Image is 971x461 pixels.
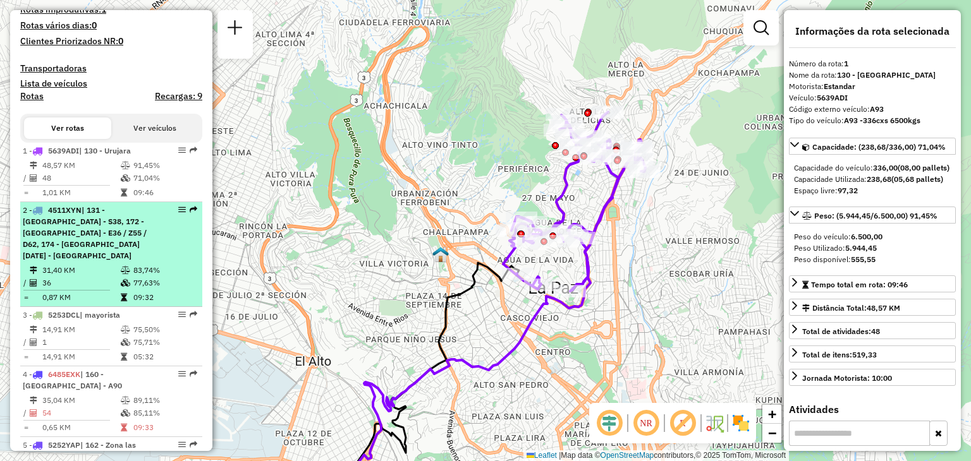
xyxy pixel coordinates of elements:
td: 48,57 KM [42,159,120,172]
td: 1,01 KM [42,186,120,199]
td: 75,50% [133,323,197,336]
strong: A93 -336cxs 6500kgs [844,116,920,125]
strong: A93 [870,104,884,114]
span: | 131 - [GEOGRAPHIC_DATA] - S38, 172 - [GEOGRAPHIC_DATA] - E36 / Z55 / D62, 174 - [GEOGRAPHIC_DAT... [23,205,147,260]
a: Distância Total:48,57 KM [789,299,956,316]
td: 0,87 KM [42,291,120,304]
strong: (08,00 pallets) [898,163,950,172]
i: % de utilização do peso [121,326,130,333]
strong: 0 [118,35,123,47]
div: Map data © contributors,© 2025 TomTom, Microsoft [523,450,789,461]
td: / [23,336,29,349]
em: Opções [178,441,186,448]
td: 83,74% [133,264,197,277]
td: 31,40 KM [42,264,120,277]
span: 1 - [23,146,131,155]
a: Exibir filtros [748,15,774,40]
span: Exibir rótulo [668,408,698,438]
em: Opções [178,147,186,154]
td: 09:46 [133,186,197,199]
span: Peso: (5.944,45/6.500,00) 91,45% [814,211,937,220]
strong: 555,55 [851,254,876,264]
span: | 130 - Urujara [79,146,131,155]
span: 5252YAP [48,440,80,450]
a: Capacidade: (238,68/336,00) 71,04% [789,138,956,155]
div: Capacidade Utilizada: [794,174,951,185]
h4: Rotas vários dias: [20,20,202,31]
span: 3 - [23,310,120,320]
td: 85,11% [133,407,197,419]
td: = [23,186,29,199]
div: Veículo: [789,92,956,104]
td: 71,04% [133,172,197,184]
em: Rota exportada [190,311,197,318]
strong: 5.944,45 [845,243,877,253]
i: % de utilização do peso [121,266,130,274]
a: Leaflet [527,451,557,460]
td: 48 [42,172,120,184]
a: Total de atividades:48 [789,322,956,339]
a: Zoom in [762,405,781,424]
em: Rota exportada [190,147,197,154]
td: / [23,407,29,419]
i: Total de Atividades [30,279,37,287]
span: Total de atividades: [802,326,880,336]
span: Capacidade: (238,68/336,00) 71,04% [812,142,946,152]
i: Tempo total em rota [121,189,127,196]
td: 09:32 [133,291,197,304]
span: 4 - [23,369,122,390]
span: | [559,451,561,460]
span: 2 - [23,205,147,260]
div: Total de itens: [802,349,877,361]
strong: 1 [101,4,106,15]
span: Tempo total em rota: 09:46 [811,280,908,289]
img: Montes [432,246,449,263]
i: % de utilização da cubagem [121,409,130,417]
span: − [768,425,776,441]
td: 89,11% [133,394,197,407]
button: Ver rotas [24,117,111,139]
em: Rota exportada [190,370,197,378]
span: 48,57 KM [867,303,900,313]
div: Peso Utilizado: [794,242,951,254]
h4: Atividades [789,404,956,416]
i: Tempo total em rota [121,294,127,301]
span: Ocultar deslocamento [594,408,625,438]
a: Total de itens:519,33 [789,345,956,362]
a: OpenStreetMap [601,451,654,460]
em: Opções [178,311,186,318]
strong: 0 [92,20,97,31]
i: Distância Total [30,266,37,274]
em: Rota exportada [190,441,197,448]
strong: 519,33 [852,350,877,359]
td: 05:32 [133,350,197,363]
strong: 48 [871,326,880,336]
span: Peso do veículo: [794,232,882,241]
div: Capacidade do veículo: [794,162,951,174]
strong: 130 - [GEOGRAPHIC_DATA] [837,70,936,80]
strong: 238,68 [867,174,891,184]
div: Espaço livre: [794,185,951,196]
td: 35,04 KM [42,394,120,407]
h4: Clientes Priorizados NR: [20,36,202,47]
strong: (05,68 pallets) [891,174,943,184]
div: Peso disponível: [794,254,951,265]
strong: 336,00 [873,163,898,172]
td: = [23,421,29,434]
div: Distância Total: [802,302,900,314]
i: % de utilização da cubagem [121,279,130,287]
strong: Estandar [824,81,855,91]
div: Tipo do veículo: [789,115,956,126]
td: 75,71% [133,336,197,349]
strong: 1 [844,59,848,68]
i: Distância Total [30,397,37,404]
strong: 6.500,00 [851,232,882,241]
span: 5639ADI [48,146,79,155]
span: 6485EXK [48,369,80,379]
i: Tempo total em rota [121,424,127,431]
div: Peso: (5.944,45/6.500,00) 91,45% [789,226,956,270]
span: + [768,406,776,422]
i: % de utilização da cubagem [121,174,130,182]
a: Peso: (5.944,45/6.500,00) 91,45% [789,207,956,224]
em: Opções [178,370,186,378]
